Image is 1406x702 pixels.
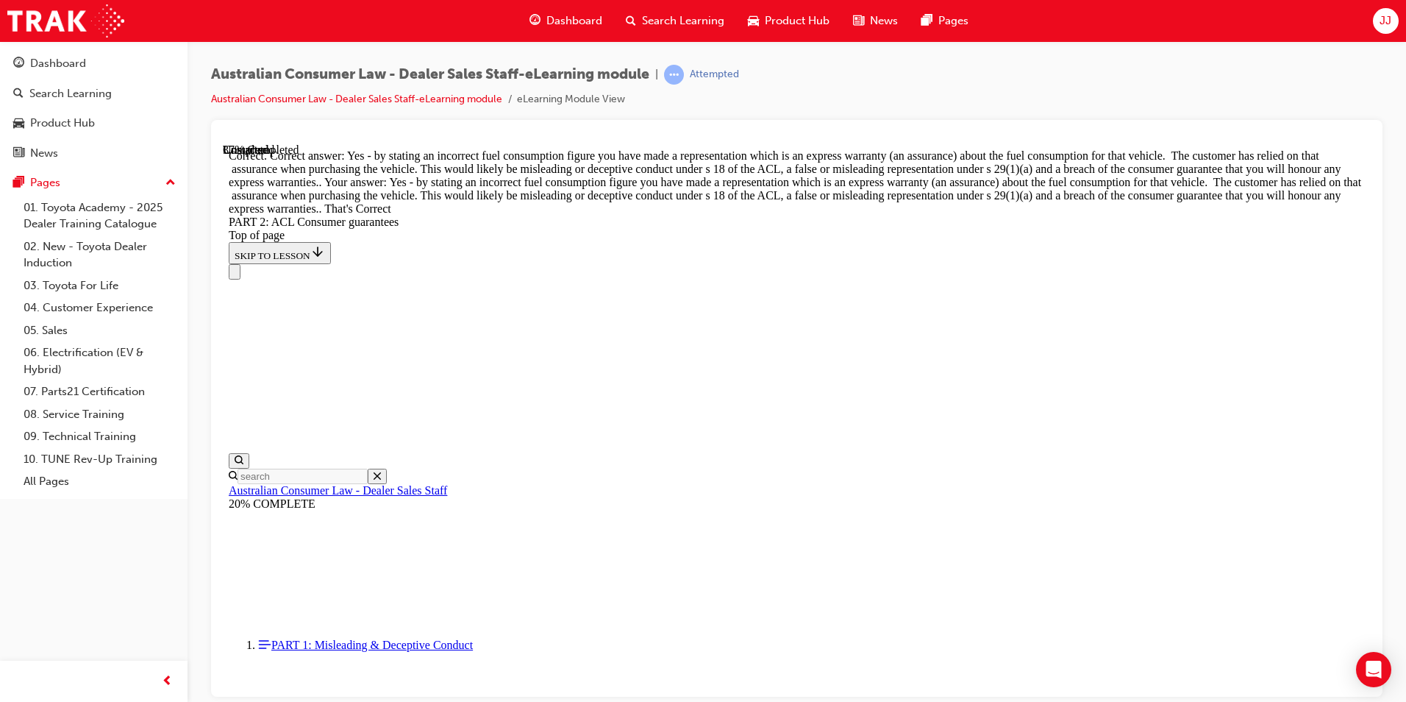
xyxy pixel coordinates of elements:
div: Pages [30,174,60,191]
a: news-iconNews [841,6,910,36]
span: Dashboard [546,13,602,29]
div: Top of page [6,85,1142,99]
li: eLearning Module View [517,91,625,108]
a: 10. TUNE Rev-Up Training [18,448,182,471]
a: 08. Service Training [18,403,182,426]
span: pages-icon [921,12,932,30]
div: Attempted [690,68,739,82]
a: 02. New - Toyota Dealer Induction [18,235,182,274]
a: Dashboard [6,50,182,77]
a: car-iconProduct Hub [736,6,841,36]
button: SKIP TO LESSON [6,99,108,121]
span: guage-icon [13,57,24,71]
button: Pages [6,169,182,196]
span: Search Learning [642,13,724,29]
span: car-icon [13,117,24,130]
span: up-icon [165,174,176,193]
span: learningRecordVerb_ATTEMPT-icon [664,65,684,85]
a: 07. Parts21 Certification [18,380,182,403]
div: PART 2: ACL Consumer guarantees [6,72,1142,85]
div: Correct. Correct answer: Yes - by stating an incorrect fuel consumption figure you have made a re... [6,6,1142,72]
img: Trak [7,4,124,38]
a: search-iconSearch Learning [614,6,736,36]
button: Close search menu [145,325,164,341]
button: Close navigation menu [6,121,18,136]
span: Australian Consumer Law - Dealer Sales Staff-eLearning module [211,66,649,83]
a: 06. Electrification (EV & Hybrid) [18,341,182,380]
a: 09. Technical Training [18,425,182,448]
a: pages-iconPages [910,6,980,36]
div: Dashboard [30,55,86,72]
button: Open search menu [6,310,26,325]
a: Australian Consumer Law - Dealer Sales Staff-eLearning module [211,93,502,105]
span: | [655,66,658,83]
div: Open Intercom Messenger [1356,652,1391,687]
span: Pages [938,13,968,29]
a: 03. Toyota For Life [18,274,182,297]
a: 04. Customer Experience [18,297,182,319]
span: prev-icon [162,673,173,691]
span: car-icon [748,12,759,30]
button: DashboardSearch LearningProduct HubNews [6,47,182,169]
div: Product Hub [30,115,95,132]
span: pages-icon [13,177,24,190]
a: Search Learning [6,80,182,107]
input: Search [15,325,145,341]
span: JJ [1380,13,1391,29]
span: News [870,13,898,29]
a: Product Hub [6,110,182,137]
span: Product Hub [765,13,829,29]
span: guage-icon [529,12,540,30]
a: 01. Toyota Academy - 2025 Dealer Training Catalogue [18,196,182,235]
a: Australian Consumer Law - Dealer Sales Staff [6,341,224,353]
span: SKIP TO LESSON [12,107,102,118]
a: guage-iconDashboard [518,6,614,36]
span: news-icon [853,12,864,30]
div: 20% COMPLETE [6,354,1142,367]
span: search-icon [13,88,24,101]
a: News [6,140,182,167]
a: 05. Sales [18,319,182,342]
button: JJ [1373,8,1399,34]
span: search-icon [626,12,636,30]
a: All Pages [18,470,182,493]
div: News [30,145,58,162]
span: news-icon [13,147,24,160]
div: Search Learning [29,85,112,102]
